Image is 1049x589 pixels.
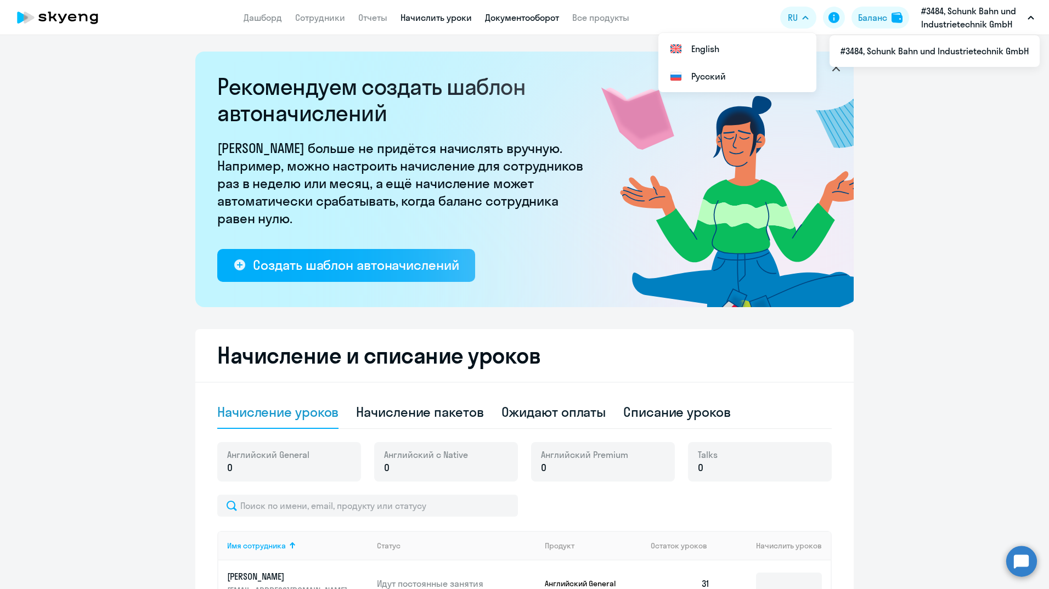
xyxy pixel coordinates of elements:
p: [PERSON_NAME] больше не придётся начислять вручную. Например, можно настроить начисление для сотр... [217,139,590,227]
div: Баланс [858,11,887,24]
img: Русский [669,70,683,83]
button: RU [780,7,816,29]
span: 0 [541,461,546,475]
span: 0 [384,461,390,475]
a: Документооборот [485,12,559,23]
span: 0 [227,461,233,475]
span: 0 [698,461,703,475]
button: Балансbalance [851,7,909,29]
div: Начисление уроков [217,403,339,421]
div: Статус [377,541,536,551]
span: Talks [698,449,718,461]
div: Остаток уроков [651,541,719,551]
div: Имя сотрудника [227,541,286,551]
p: [PERSON_NAME] [227,570,350,582]
p: Английский General [545,579,627,588]
div: Продукт [545,541,642,551]
div: Создать шаблон автоначислений [253,256,459,274]
div: Статус [377,541,401,551]
div: Списание уроков [623,403,731,421]
div: Начисление пакетов [356,403,483,421]
th: Начислить уроков [719,531,831,560]
span: Английский Premium [541,449,628,461]
div: Ожидают оплаты [501,403,606,421]
div: Продукт [545,541,574,551]
h2: Начисление и списание уроков [217,342,832,369]
a: Отчеты [358,12,387,23]
span: Английский с Native [384,449,468,461]
div: Имя сотрудника [227,541,368,551]
span: Остаток уроков [651,541,707,551]
a: Начислить уроки [401,12,472,23]
p: #3484, Schunk Bahn und Industrietechnik GmbH [921,4,1023,31]
img: English [669,42,683,55]
img: balance [892,12,903,23]
a: Все продукты [572,12,629,23]
input: Поиск по имени, email, продукту или статусу [217,495,518,517]
button: Создать шаблон автоначислений [217,249,475,282]
a: Сотрудники [295,12,345,23]
ul: RU [658,33,816,92]
a: Дашборд [244,12,282,23]
span: RU [788,11,798,24]
button: #3484, Schunk Bahn und Industrietechnik GmbH [916,4,1040,31]
h2: Рекомендуем создать шаблон автоначислений [217,73,590,126]
span: Английский General [227,449,309,461]
ul: RU [830,35,1040,67]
